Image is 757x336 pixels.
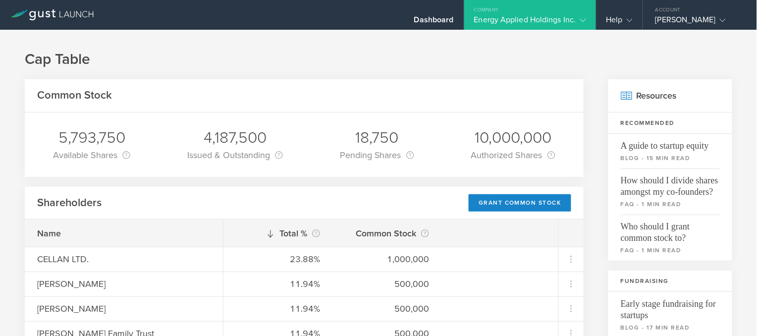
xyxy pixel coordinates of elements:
[345,278,429,290] div: 500,000
[37,88,112,103] h2: Common Stock
[621,246,720,255] small: faq - 1 min read
[471,127,555,148] div: 10,000,000
[471,148,555,162] div: Authorized Shares
[25,50,732,69] h1: Cap Table
[345,253,429,266] div: 1,000,000
[621,292,720,321] span: Early stage fundraising for startups
[187,127,283,148] div: 4,187,500
[474,15,586,30] div: Energy Applied Holdings Inc.
[606,15,633,30] div: Help
[236,226,320,240] div: Total %
[37,253,211,266] div: CELLAN LTD.
[469,194,571,212] div: Grant Common Stock
[345,302,429,315] div: 500,000
[621,168,720,198] span: How should I divide shares amongst my co-founders?
[621,134,720,152] span: A guide to startup equity
[37,227,211,240] div: Name
[608,134,732,168] a: A guide to startup equityblog - 15 min read
[655,15,740,30] div: [PERSON_NAME]
[707,288,757,336] iframe: Chat Widget
[187,148,283,162] div: Issued & Outstanding
[340,127,414,148] div: 18,750
[236,253,320,266] div: 23.88%
[37,278,211,290] div: [PERSON_NAME]
[608,79,732,112] h2: Resources
[608,168,732,215] a: How should I divide shares amongst my co-founders?faq - 1 min read
[621,215,720,244] span: Who should I grant common stock to?
[53,148,130,162] div: Available Shares
[340,148,414,162] div: Pending Shares
[236,278,320,290] div: 11.94%
[345,226,429,240] div: Common Stock
[608,112,732,134] h3: Recommended
[37,302,211,315] div: [PERSON_NAME]
[37,196,102,210] h2: Shareholders
[621,200,720,209] small: faq - 1 min read
[53,127,130,148] div: 5,793,750
[236,302,320,315] div: 11.94%
[414,15,454,30] div: Dashboard
[608,215,732,261] a: Who should I grant common stock to?faq - 1 min read
[621,154,720,163] small: blog - 15 min read
[608,271,732,292] h3: Fundraising
[621,323,720,332] small: blog - 17 min read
